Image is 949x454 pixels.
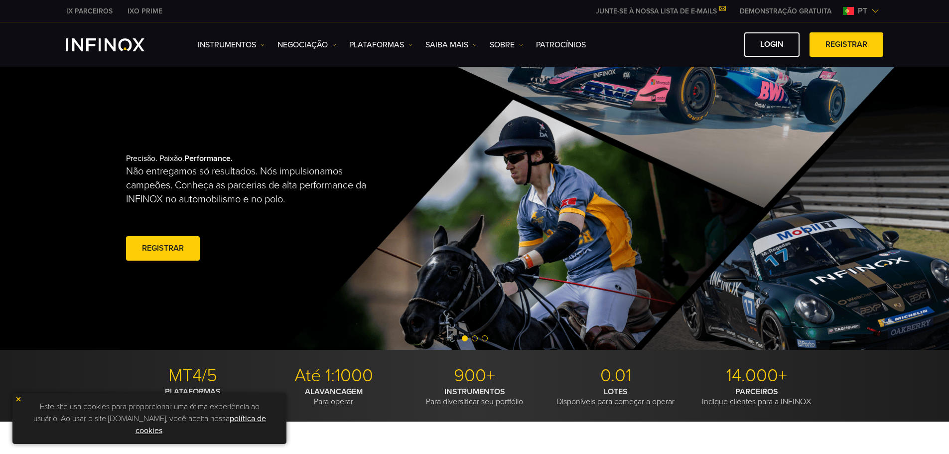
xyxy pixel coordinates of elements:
[126,236,200,261] a: Registrar
[482,335,488,341] span: Go to slide 3
[735,387,778,397] strong: PARCEIROS
[472,335,478,341] span: Go to slide 2
[690,387,823,407] p: Indique clientes para a INFINOX
[277,39,337,51] a: NEGOCIAÇÃO
[744,32,800,57] a: Login
[854,5,871,17] span: pt
[126,138,440,279] div: Precisão. Paixão.
[66,38,168,51] a: INFINOX Logo
[120,6,170,16] a: INFINOX
[165,387,221,397] strong: PLATAFORMAS
[408,365,542,387] p: 900+
[549,365,682,387] p: 0.01
[690,365,823,387] p: 14.000+
[267,387,401,407] p: Para operar
[549,387,682,407] p: Disponíveis para começar a operar
[184,153,233,163] strong: Performance.
[810,32,883,57] a: Registrar
[604,387,628,397] strong: LOTES
[349,39,413,51] a: PLATAFORMAS
[588,7,732,15] a: JUNTE-SE À NOSSA LISTA DE E-MAILS
[267,365,401,387] p: Até 1:1000
[305,387,363,397] strong: ALAVANCAGEM
[126,164,377,206] p: Não entregamos só resultados. Nós impulsionamos campeões. Conheça as parcerias de alta performanc...
[15,396,22,403] img: yellow close icon
[126,387,260,407] p: Com ferramentas de trading modernas
[444,387,505,397] strong: INSTRUMENTOS
[536,39,586,51] a: Patrocínios
[126,365,260,387] p: MT4/5
[198,39,265,51] a: Instrumentos
[732,6,839,16] a: INFINOX MENU
[490,39,524,51] a: SOBRE
[408,387,542,407] p: Para diversificar seu portfólio
[59,6,120,16] a: INFINOX
[425,39,477,51] a: Saiba mais
[462,335,468,341] span: Go to slide 1
[17,398,281,439] p: Este site usa cookies para proporcionar uma ótima experiência ao usuário. Ao usar o site [DOMAIN_...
